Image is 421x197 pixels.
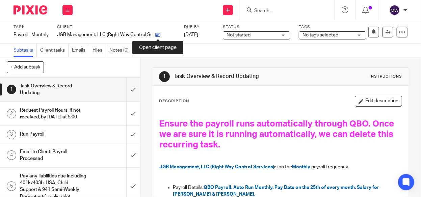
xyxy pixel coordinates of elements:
[159,71,170,82] div: 1
[93,44,106,57] a: Files
[227,33,251,37] span: Not started
[159,98,189,104] p: Description
[292,165,310,169] span: Monthly
[57,31,152,38] p: JGB Management, LLC (Right Way Control Services)
[299,24,366,30] label: Tags
[174,73,295,80] h1: Task Overview & Record Updating
[7,61,44,73] button: + Add subtask
[370,74,402,79] div: Instructions
[355,96,402,107] button: Edit description
[14,24,49,30] label: Task
[20,147,86,164] h1: Email to Client: Payroll Processed
[7,85,16,94] div: 1
[72,44,89,57] a: Emails
[184,32,198,37] span: [DATE]
[302,33,338,37] span: No tags selected
[223,24,290,30] label: Status
[20,81,86,98] h1: Task Overview & Record Updating
[40,44,69,57] a: Client tasks
[20,105,86,122] h1: Request Payroll Hours, if not received, by [DATE] at 5:00
[173,185,380,197] span: QBO Payroll. Auto Run Monthly. Pay Date on the 25th of every month. Salary for [PERSON_NAME] & [P...
[20,129,86,139] h1: Run Payroll
[109,44,132,57] a: Notes (0)
[159,119,396,149] span: Ensure the payroll runs automatically through QBO. Once we are sure it is running automatically, ...
[14,44,37,57] a: Subtasks
[159,164,402,170] p: is on the payroll frequency.
[7,109,16,118] div: 2
[136,44,160,57] a: Audit logs
[184,24,214,30] label: Due by
[14,31,49,38] div: Payroll - Monthly
[7,181,16,191] div: 5
[389,5,400,16] img: svg%3E
[14,5,47,15] img: Pixie
[57,24,176,30] label: Client
[7,150,16,160] div: 4
[254,8,314,14] input: Search
[7,130,16,139] div: 3
[159,165,274,169] span: JGB Management, LLC (Right Way Control Services)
